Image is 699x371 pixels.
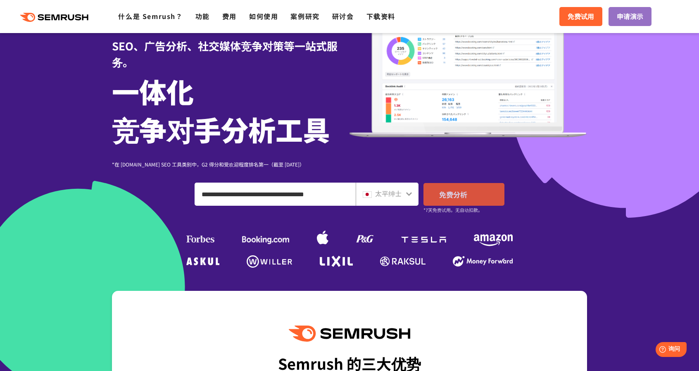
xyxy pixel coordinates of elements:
[249,11,278,21] a: 如何使用
[118,11,183,21] a: 什么是 Semrush？
[423,183,504,206] a: 免费分析
[375,188,402,198] font: 太平绅士
[112,71,194,111] font: 一体化
[625,339,690,362] iframe: 帮助小部件启动器
[289,326,410,342] img: Semrush
[617,11,643,21] font: 申请演示
[112,109,330,149] font: 竞争对手分析工具
[366,11,395,21] a: 下载资料
[195,183,355,205] input: 输入域名、关键字或 URL
[332,11,354,21] a: 研讨会
[222,11,237,21] a: 费用
[290,11,319,21] a: 案例研究
[112,38,338,69] font: SEO、广告分析、社交媒体竞争对策等一站式服务。
[112,161,304,168] font: *在 [DOMAIN_NAME] SEO 工具类别中，G2 得分和受欢迎程度排名第一（截至 [DATE]）
[568,11,594,21] font: 免费试用
[195,11,210,21] a: 功能
[439,189,467,200] font: 免费分析
[423,207,483,213] font: *7天免费试用。无自动扣款。
[559,7,602,26] a: 免费试用
[609,7,651,26] a: 申请演示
